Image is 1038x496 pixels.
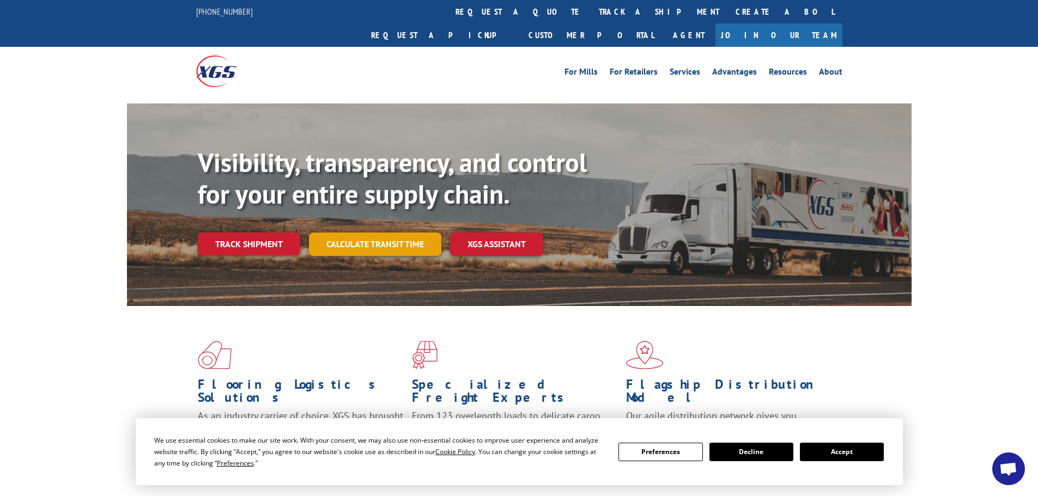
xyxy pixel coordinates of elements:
h1: Flooring Logistics Solutions [198,378,404,409]
a: Track shipment [198,232,300,255]
b: Visibility, transparency, and control for your entire supply chain. [198,145,587,211]
p: From 123 overlength loads to delicate cargo, our experienced staff knows the best way to move you... [412,409,618,458]
span: Preferences [217,458,254,468]
h1: Flagship Distribution Model [626,378,832,409]
img: xgs-icon-flagship-distribution-model-red [626,341,664,369]
a: Request a pickup [363,23,520,47]
a: For Retailers [610,68,658,79]
button: Accept [800,443,884,461]
a: Resources [769,68,807,79]
span: As an industry carrier of choice, XGS has brought innovation and dedication to flooring logistics... [198,409,403,448]
a: Agent [662,23,715,47]
a: Customer Portal [520,23,662,47]
a: [PHONE_NUMBER] [196,6,253,17]
span: Our agile distribution network gives you nationwide inventory management on demand. [626,409,827,435]
img: xgs-icon-focused-on-flooring-red [412,341,438,369]
img: xgs-icon-total-supply-chain-intelligence-red [198,341,232,369]
div: Cookie Consent Prompt [136,418,903,485]
a: For Mills [564,68,598,79]
h1: Specialized Freight Experts [412,378,618,409]
a: XGS ASSISTANT [450,232,543,256]
a: About [819,68,842,79]
a: Calculate transit time [309,232,441,256]
span: Cookie Policy [435,447,475,456]
button: Decline [709,443,793,461]
button: Preferences [618,443,702,461]
a: Advantages [712,68,757,79]
a: Join Our Team [715,23,842,47]
a: Open chat [992,452,1025,485]
div: We use essential cookies to make our site work. With your consent, we may also use non-essential ... [154,434,605,469]
a: Services [670,68,700,79]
